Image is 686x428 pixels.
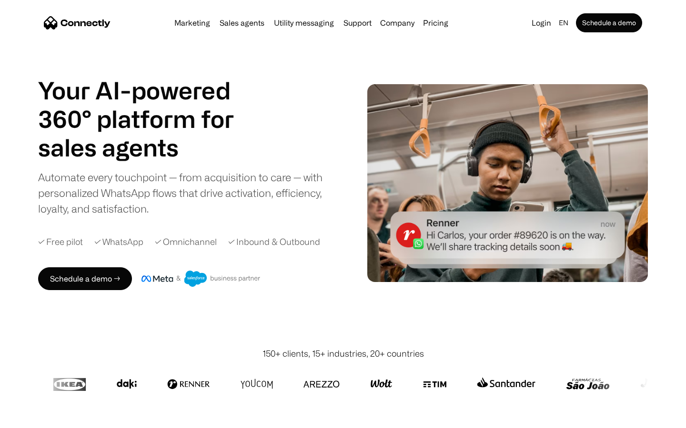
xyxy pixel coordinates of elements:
[38,76,257,133] h1: Your AI-powered 360° platform for
[262,347,424,360] div: 150+ clients, 15+ industries, 20+ countries
[559,16,568,29] div: en
[38,267,132,290] a: Schedule a demo →
[141,271,261,287] img: Meta and Salesforce business partner badge.
[10,410,57,425] aside: Language selected: English
[38,169,338,216] div: Automate every touchpoint — from acquisition to care — with personalized WhatsApp flows that driv...
[270,19,338,27] a: Utility messaging
[576,13,642,32] a: Schedule a demo
[38,133,257,162] h1: sales agents
[19,411,57,425] ul: Language list
[216,19,268,27] a: Sales agents
[419,19,452,27] a: Pricing
[171,19,214,27] a: Marketing
[38,235,83,248] div: ✓ Free pilot
[340,19,375,27] a: Support
[380,16,414,29] div: Company
[228,235,320,248] div: ✓ Inbound & Outbound
[94,235,143,248] div: ✓ WhatsApp
[155,235,217,248] div: ✓ Omnichannel
[528,16,555,29] a: Login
